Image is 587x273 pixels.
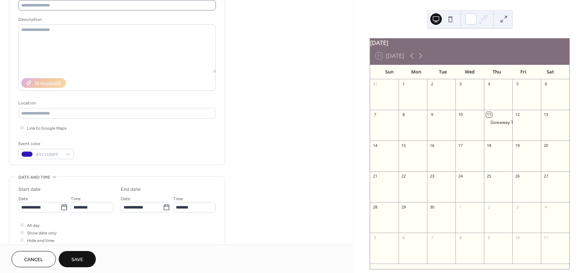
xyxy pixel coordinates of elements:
[376,65,403,79] div: Sun
[18,16,214,23] div: Description
[543,112,548,117] div: 13
[458,235,463,240] div: 8
[486,204,492,210] div: 2
[59,251,96,267] button: Save
[24,256,43,264] span: Cancel
[403,65,430,79] div: Mon
[401,235,406,240] div: 6
[401,112,406,117] div: 8
[401,174,406,179] div: 22
[515,143,520,148] div: 19
[515,174,520,179] div: 26
[486,235,492,240] div: 9
[71,195,81,203] span: Time
[18,99,214,107] div: Location
[486,81,492,87] div: 4
[543,81,548,87] div: 6
[430,65,456,79] div: Tue
[457,65,483,79] div: Wed
[490,120,521,126] div: Giveaway Time
[18,186,41,193] div: Start date
[429,235,435,240] div: 7
[537,65,564,79] div: Sat
[18,174,50,181] span: Date and time
[372,174,378,179] div: 21
[510,65,537,79] div: Fri
[543,235,548,240] div: 11
[543,204,548,210] div: 4
[173,195,183,203] span: Time
[121,186,141,193] div: End date
[515,112,520,117] div: 12
[18,195,28,203] span: Date
[458,204,463,210] div: 1
[36,151,62,158] span: #3115B8FF
[401,81,406,87] div: 1
[121,195,130,203] span: Date
[486,143,492,148] div: 18
[458,143,463,148] div: 17
[543,143,548,148] div: 20
[486,174,492,179] div: 25
[27,237,54,245] span: Hide end time
[429,112,435,117] div: 9
[27,222,40,229] span: All day
[458,174,463,179] div: 24
[458,112,463,117] div: 10
[12,251,56,267] button: Cancel
[372,235,378,240] div: 5
[372,112,378,117] div: 7
[429,81,435,87] div: 2
[458,81,463,87] div: 3
[429,174,435,179] div: 23
[372,81,378,87] div: 31
[429,204,435,210] div: 30
[27,125,67,132] span: Link to Google Maps
[401,143,406,148] div: 15
[515,81,520,87] div: 5
[486,112,492,117] div: 11
[370,39,569,47] div: [DATE]
[515,235,520,240] div: 10
[372,204,378,210] div: 28
[429,143,435,148] div: 16
[483,65,510,79] div: Thu
[18,140,72,148] div: Event color
[372,143,378,148] div: 14
[71,256,83,264] span: Save
[543,174,548,179] div: 27
[27,229,57,237] span: Show date only
[515,204,520,210] div: 3
[484,120,512,126] div: Giveaway Time
[401,204,406,210] div: 29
